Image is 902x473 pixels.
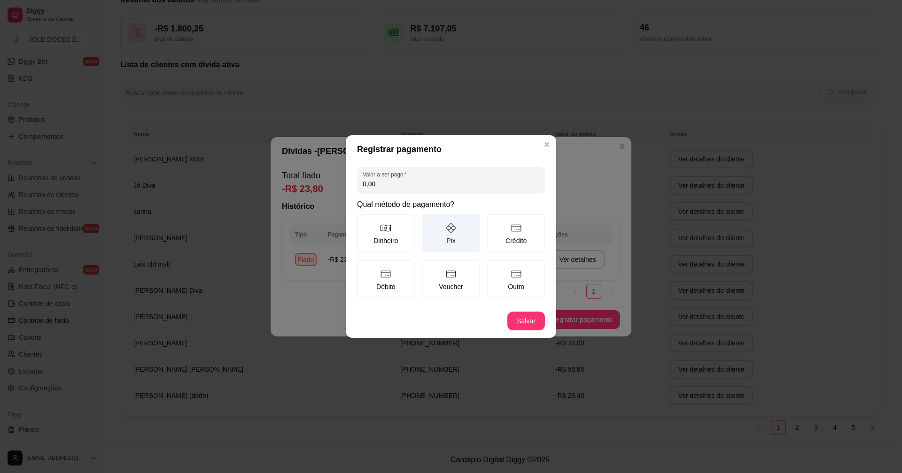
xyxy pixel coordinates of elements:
label: Voucher [422,260,480,298]
label: Crédito [487,214,545,252]
label: Débito [357,260,415,298]
label: Valor a ser pago [363,170,410,178]
label: Outro [487,260,545,298]
h2: Qual método de pagamento? [357,199,545,210]
label: Pix [422,214,480,252]
input: Valor a ser pago [363,179,539,189]
label: Dinheiro [357,214,415,252]
button: Close [539,137,554,152]
header: Registrar pagamento [346,135,556,163]
button: Salvar [507,312,545,330]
